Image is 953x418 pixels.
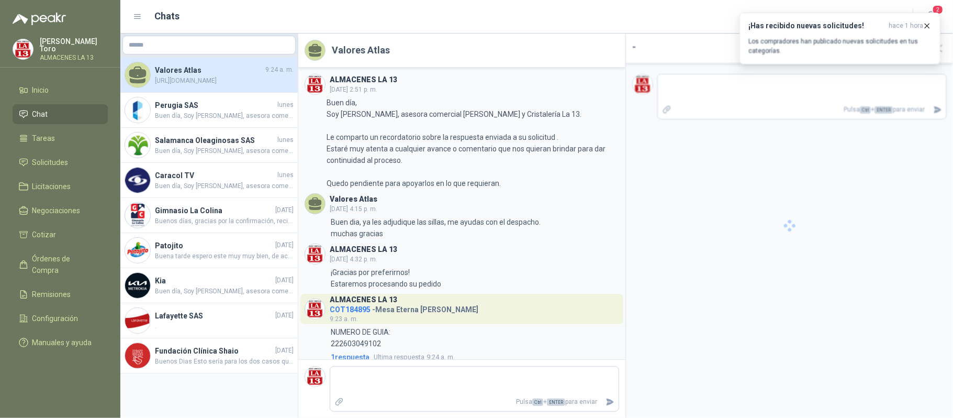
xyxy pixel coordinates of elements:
h4: Fundación Clínica Shaio [155,345,273,357]
span: . [155,322,294,332]
a: 1respuestaUltima respuesta9:24 a. m. [329,351,619,363]
h3: ¡Has recibido nuevas solicitudes! [748,21,884,30]
span: Negociaciones [32,205,81,216]
a: Cotizar [13,225,108,245]
span: Buen día, Soy [PERSON_NAME], asesora comercial [PERSON_NAME] y Cristalería La 13. Le comparto un ... [155,181,294,191]
img: Company Logo [125,133,150,158]
span: Ctrl [532,399,543,406]
img: Company Logo [125,97,150,123]
p: ALMACENES LA 13 [40,54,108,61]
p: NUMERO DE GUIA: 222603049102 [331,326,392,349]
span: 1 respuesta [331,351,369,363]
span: 9:24 a. m. [265,65,294,75]
h2: Valores Atlas [332,43,390,58]
h3: Valores Atlas [330,196,377,202]
h4: Patojito [155,240,273,251]
a: Órdenes de Compra [13,249,108,280]
a: Company LogoCaracol TVlunesBuen día, Soy [PERSON_NAME], asesora comercial [PERSON_NAME] y Cristal... [120,163,298,198]
span: [DATE] [275,311,294,321]
span: [URL][DOMAIN_NAME] [155,76,294,86]
span: [DATE] [275,276,294,285]
span: Manuales y ayuda [32,337,92,348]
span: ENTER [547,399,565,406]
p: [PERSON_NAME] Toro [40,38,108,52]
a: Negociaciones [13,201,108,221]
span: hace 1 hora [889,21,923,30]
span: [DATE] 4:15 p. m. [330,205,377,213]
h3: ALMACENES LA 13 [330,247,397,252]
span: Tareas [32,133,55,144]
h4: Salamanca Oleaginosas SAS [155,135,275,146]
span: Buen día, Soy [PERSON_NAME], asesora comercial [PERSON_NAME] y Cristalería La 13. Le comparto un ... [155,111,294,121]
span: Buen día, Soy [PERSON_NAME], asesora comercial [PERSON_NAME] y Cristalería La 13. Le comparto un ... [155,287,294,296]
span: Inicio [32,84,49,96]
button: 2 [922,7,940,26]
a: Tareas [13,128,108,148]
span: [DATE] 4:32 p. m. [330,256,377,263]
img: Company Logo [13,39,33,59]
h4: Lafayette SAS [155,310,273,322]
img: Company Logo [125,343,150,368]
span: lunes [277,135,294,145]
button: ¡Has recibido nuevas solicitudes!hace 1 hora Los compradores han publicado nuevas solicitudes en ... [739,13,940,64]
span: [DATE] [275,240,294,250]
a: Company LogoGimnasio La Colina[DATE]Buenos días, gracias por la confirmación, recibimos a satisfa... [120,198,298,233]
img: Company Logo [125,273,150,298]
span: Configuración [32,313,79,324]
p: Pulsa + para enviar [348,393,602,411]
a: Inicio [13,80,108,100]
img: Company Logo [125,238,150,263]
span: Remisiones [32,289,71,300]
span: [DATE] [275,346,294,356]
span: [DATE] 2:51 p. m. [330,86,377,93]
h4: Caracol TV [155,170,275,181]
img: Company Logo [305,299,325,319]
span: Buena tarde espero este muy muy bien, de acuerdo a la informacion que me brinda fabricante no hab... [155,251,294,261]
img: Company Logo [125,308,150,333]
a: Valores Atlas9:24 a. m.[URL][DOMAIN_NAME] [120,58,298,93]
span: Cotizar [32,229,57,240]
button: Enviar [601,393,619,411]
p: ¡Gracias por preferirnos! Estaremos procesando su pedido [331,267,441,290]
h4: Gimnasio La Colina [155,205,273,216]
h4: Valores Atlas [155,64,263,76]
span: Chat [32,108,48,120]
span: COT184895 [330,305,371,314]
span: lunes [277,170,294,180]
span: 9:24 a. m. [374,352,455,362]
img: Company Logo [305,74,325,94]
span: Buenos días, gracias por la confirmación, recibimos a satisfacción. [155,216,294,226]
span: Licitaciones [32,181,71,192]
span: Buenos Dias Esto sería para los dos casos que tenemos de las cajas, se realizaran cambios de las ... [155,357,294,367]
h4: - Mesa Eterna [PERSON_NAME] [330,303,478,313]
label: Adjuntar archivos [330,393,348,411]
a: Company LogoLafayette SAS[DATE]. [120,303,298,338]
img: Logo peakr [13,13,66,25]
a: Solicitudes [13,152,108,172]
h4: Kia [155,275,273,287]
a: Remisiones [13,284,108,304]
p: Buen día, Soy [PERSON_NAME], asesora comercial [PERSON_NAME] y Cristalería La 13. Le comparto un ... [327,97,619,189]
h4: Perugia SAS [155,100,275,111]
img: Company Logo [305,244,325,264]
span: Ultima respuesta [374,352,424,362]
span: lunes [277,100,294,110]
a: Configuración [13,309,108,328]
a: Company LogoFundación Clínica Shaio[DATE]Buenos Dias Esto sería para los dos casos que tenemos de... [120,338,298,373]
h1: Chats [155,9,180,24]
span: 9:23 a. m. [330,315,358,323]
a: Licitaciones [13,177,108,196]
a: Company LogoPerugia SASlunesBuen día, Soy [PERSON_NAME], asesora comercial [PERSON_NAME] y Crista... [120,93,298,128]
p: Buen dia, ya les adjudique las sillas, me ayudas con el despacho. muchas gracias [331,216,542,239]
a: Chat [13,104,108,124]
span: [DATE] [275,205,294,215]
a: Manuales y ayuda [13,333,108,353]
h3: ALMACENES LA 13 [330,297,397,303]
span: Órdenes de Compra [32,253,98,276]
img: Company Logo [125,168,150,193]
h3: ALMACENES LA 13 [330,77,397,83]
a: Company LogoKia[DATE]Buen día, Soy [PERSON_NAME], asesora comercial [PERSON_NAME] y Cristalería L... [120,268,298,303]
span: Solicitudes [32,157,69,168]
span: 2 [932,5,944,15]
img: Company Logo [305,367,325,387]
